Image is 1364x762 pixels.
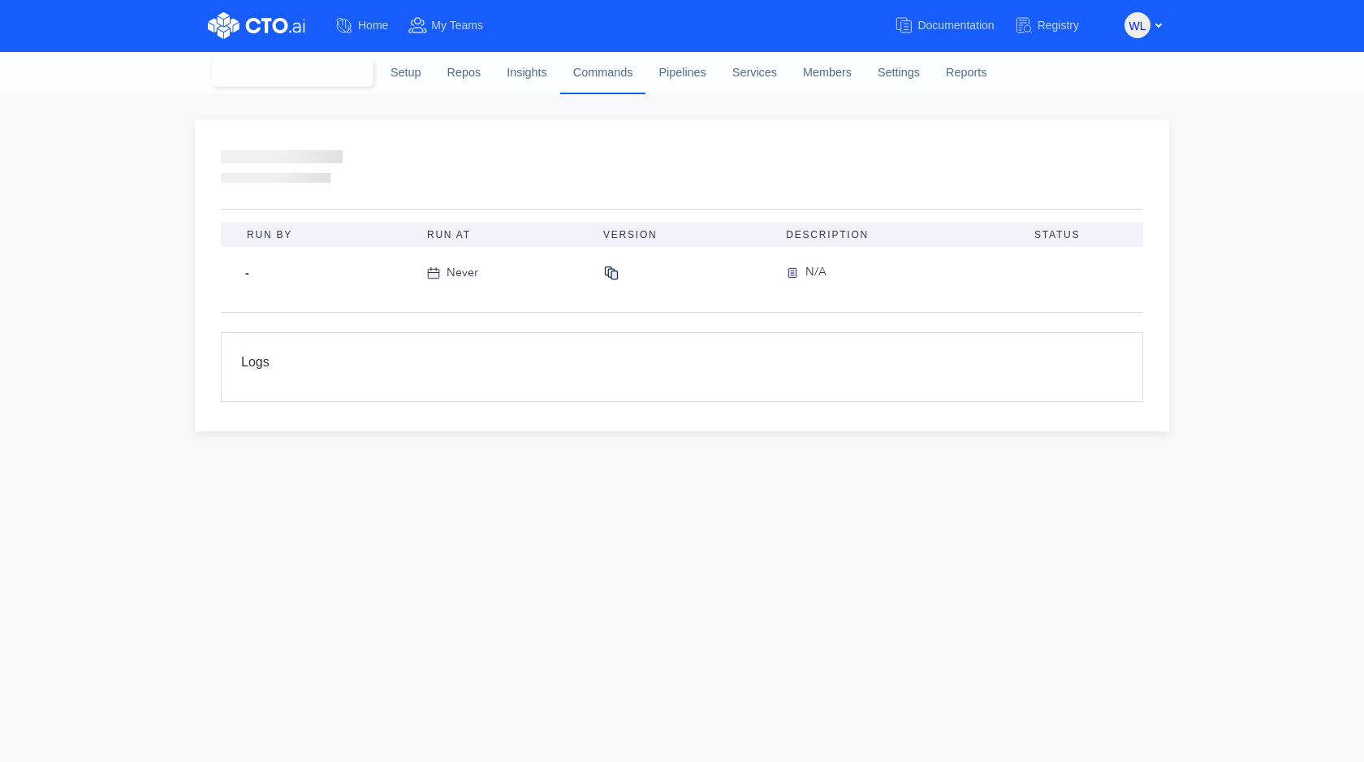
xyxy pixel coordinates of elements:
span: Registry [1038,19,1079,32]
img: CTO.ai Logo [208,12,305,39]
a: Documentation [894,11,1013,41]
a: Members [790,51,865,95]
div: N/A [805,263,827,283]
a: Repos [434,51,494,95]
a: Pipelines [645,51,719,95]
a: Settings [865,51,933,95]
td: - [221,247,414,299]
span: My Teams [431,19,483,32]
a: Home [335,11,408,41]
a: Insights [494,51,560,95]
a: Commands [560,51,646,93]
a: Registry [1014,11,1099,41]
span: Home [358,19,388,32]
a: Services [719,51,790,95]
th: Run At [414,223,590,247]
div: Logs [241,353,1123,382]
button: WL [1124,12,1150,38]
th: Version [590,223,773,247]
th: Run By [221,223,414,247]
a: Setup [378,51,434,95]
div: Never [447,264,478,282]
a: My Teams [408,11,503,41]
span: Documentation [917,19,994,32]
a: Reports [933,51,999,95]
th: Description [773,223,1021,247]
th: Status [1021,223,1143,247]
img: version-icon [786,263,805,283]
span: WL [1129,13,1146,39]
